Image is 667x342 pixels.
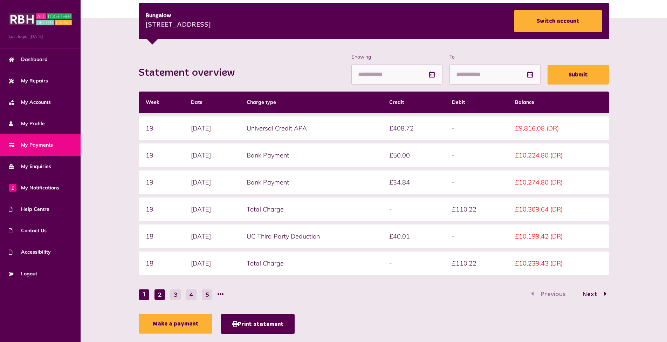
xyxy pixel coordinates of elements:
[146,12,211,20] div: Bungalow
[9,163,51,170] span: My Enquiries
[514,10,602,32] a: Switch account
[202,289,212,300] button: Go to page 5
[382,197,445,221] td: -
[445,143,508,167] td: -
[9,56,48,63] span: Dashboard
[9,270,37,277] span: Logout
[508,252,609,275] td: £10,239.43 (DR)
[9,206,49,213] span: Help Centre
[240,143,382,167] td: Bank Payment
[186,289,197,300] button: Go to page 4
[240,224,382,248] td: UC Third Party Deduction
[508,224,609,248] td: £10,199.42 (DR)
[170,289,181,300] button: Go to page 3
[240,197,382,221] td: Total Charge
[9,227,47,234] span: Contact Us
[139,314,212,334] a: Make a payment
[9,99,51,106] span: My Accounts
[445,224,508,248] td: -
[508,116,609,140] td: £9,816.08 (DR)
[184,252,240,275] td: [DATE]
[139,252,184,275] td: 18
[9,12,72,26] img: MyRBH
[139,224,184,248] td: 18
[240,92,382,113] th: Charge type
[139,143,184,167] td: 19
[445,116,508,140] td: -
[184,197,240,221] td: [DATE]
[508,92,609,113] th: Balance
[9,184,59,192] span: My Notifications
[139,197,184,221] td: 19
[139,67,242,79] h2: Statement overview
[9,33,72,40] span: Last login: [DATE]
[240,170,382,194] td: Bank Payment
[577,291,603,297] span: Next
[508,170,609,194] td: £10,274.80 (DR)
[351,53,442,61] label: Showing
[9,248,51,256] span: Accessibility
[445,92,508,113] th: Debit
[382,224,445,248] td: £40.01
[184,116,240,140] td: [DATE]
[382,143,445,167] td: £50.00
[184,170,240,194] td: [DATE]
[382,170,445,194] td: £34.84
[575,289,609,300] button: Go to page 2
[9,120,45,127] span: My Profile
[9,141,53,149] span: My Payments
[382,116,445,140] td: £408.72
[184,92,240,113] th: Date
[154,289,165,300] button: Go to page 2
[508,197,609,221] td: £10,309.64 (DR)
[240,252,382,275] td: Total Charge
[445,252,508,275] td: £110.22
[445,170,508,194] td: -
[184,143,240,167] td: [DATE]
[382,252,445,275] td: -
[139,116,184,140] td: 19
[449,53,541,61] label: To
[139,170,184,194] td: 19
[184,224,240,248] td: [DATE]
[240,116,382,140] td: Universal Credit APA
[9,184,16,192] span: 1
[445,197,508,221] td: £110.22
[139,92,184,113] th: Week
[382,92,445,113] th: Credit
[146,20,211,31] div: [STREET_ADDRESS]
[548,65,609,85] button: Submit
[221,314,295,334] button: Print statement
[9,77,48,85] span: My Repairs
[508,143,609,167] td: £10,224.80 (DR)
